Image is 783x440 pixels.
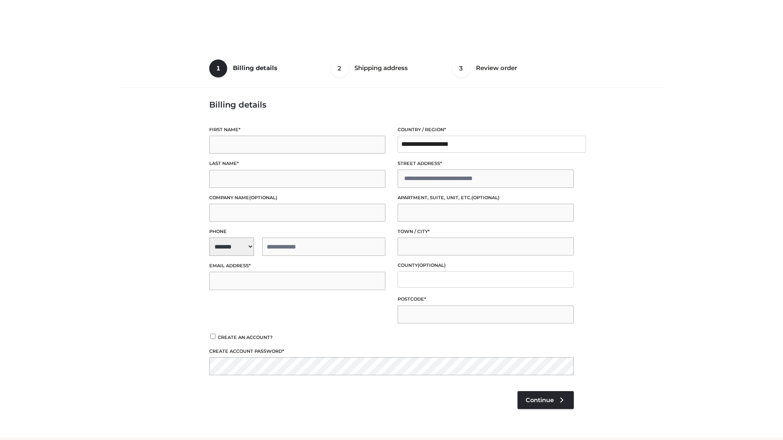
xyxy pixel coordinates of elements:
span: Continue [526,396,554,404]
label: Create account password [209,348,574,355]
label: Email address [209,262,385,270]
span: (optional) [418,262,446,268]
label: Apartment, suite, unit, etc. [398,194,574,202]
span: 1 [209,59,227,77]
span: (optional) [249,195,277,200]
span: Billing details [233,64,277,72]
label: County [398,262,574,269]
label: Last name [209,160,385,167]
label: Phone [209,228,385,235]
span: Shipping address [354,64,408,72]
span: (optional) [471,195,500,200]
label: First name [209,126,385,134]
span: Review order [476,64,517,72]
span: Create an account? [218,334,273,340]
label: Company name [209,194,385,202]
span: 3 [452,59,470,77]
label: Country / Region [398,126,574,134]
label: Street address [398,160,574,167]
a: Continue [518,391,574,409]
label: Postcode [398,295,574,303]
h3: Billing details [209,100,574,110]
input: Create an account? [209,334,217,339]
label: Town / City [398,228,574,235]
span: 2 [331,59,349,77]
